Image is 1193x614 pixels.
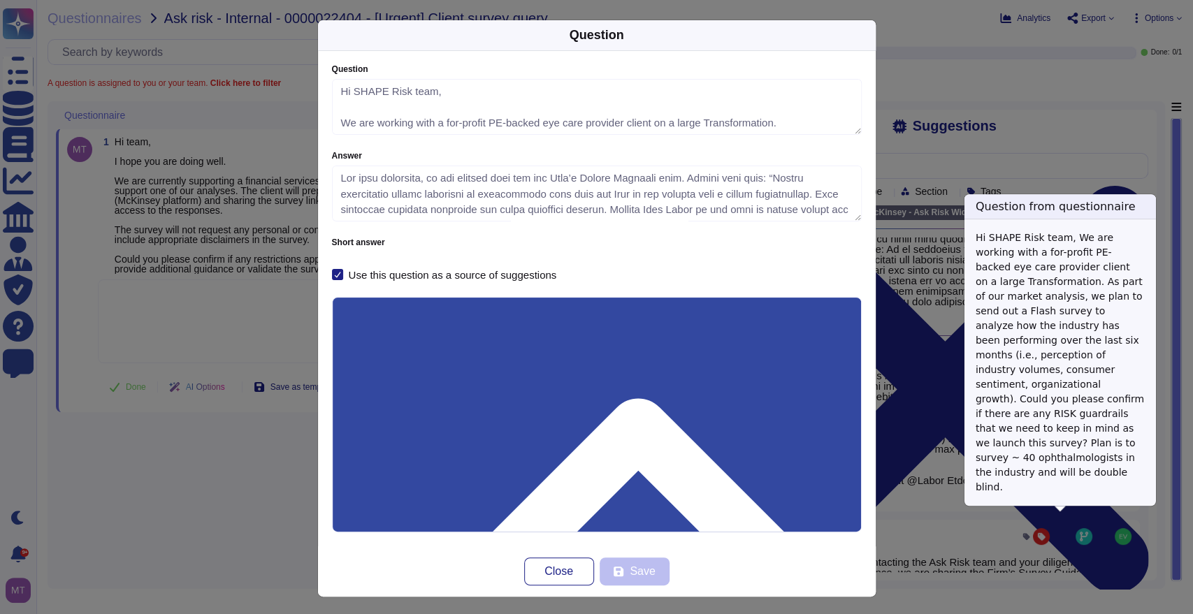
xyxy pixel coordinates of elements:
label: Question [332,65,862,73]
h3: Question from questionnaire [964,194,1156,219]
span: Close [544,566,573,577]
div: Use this question as a source of suggestions [349,270,557,280]
div: Hi SHAPE Risk team, We are working with a for-profit PE-backed eye care provider client on a larg... [964,219,1156,506]
textarea: Lor ipsu dolorsita, co adi elitsed doei tem inc Utla’e Dolore Magnaali enim. Admini veni quis: “N... [332,166,862,221]
button: Close [524,557,594,585]
label: Answer [332,152,862,160]
textarea: Hi SHAPE Risk team, We are working with a for-profit PE-backed eye care provider client on a larg... [332,79,862,135]
label: Short answer [332,238,862,247]
div: Question [569,26,623,45]
button: Save [600,557,670,585]
span: Save [630,566,655,577]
